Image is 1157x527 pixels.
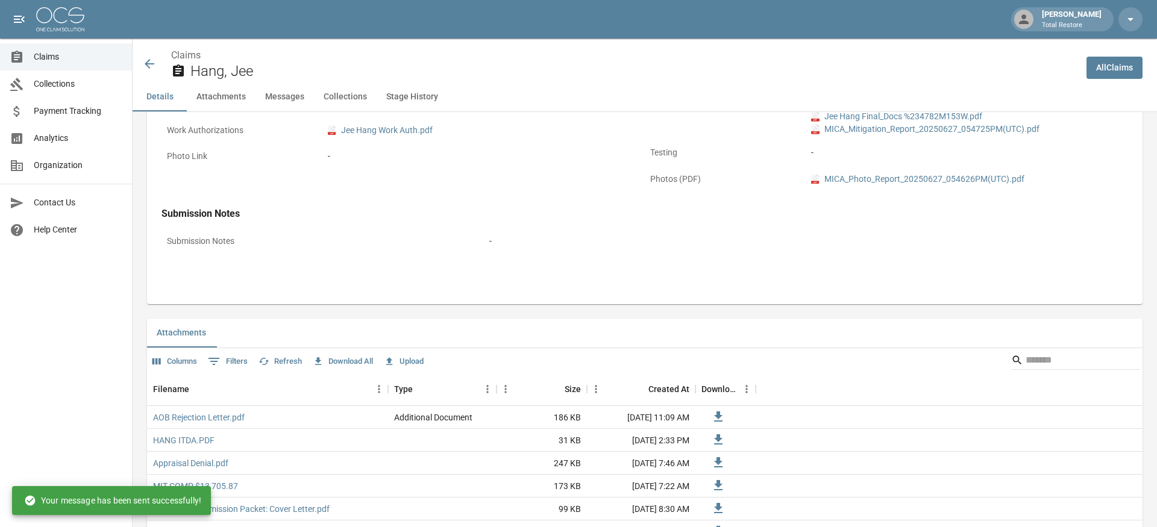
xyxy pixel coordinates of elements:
span: Claims [34,51,122,63]
button: Menu [587,380,605,398]
a: MIT COMP $13,705.87 [153,480,238,492]
div: Filename [153,372,189,406]
a: AllClaims [1086,57,1143,79]
div: Search [1011,351,1140,372]
div: 31 KB [497,429,587,452]
button: Select columns [149,352,200,371]
div: Additional Document [394,411,472,423]
button: open drawer [7,7,31,31]
nav: breadcrumb [171,48,1077,63]
div: [DATE] 8:30 AM [587,497,695,520]
span: Help Center [34,223,122,236]
div: Filename [147,372,388,406]
div: Your message has been sent successfully! [24,490,201,511]
button: Show filters [205,352,251,371]
button: Download All [310,352,376,371]
p: Work Authorizations [161,119,322,142]
div: - [328,150,639,163]
button: Attachments [147,319,216,348]
div: [DATE] 7:46 AM [587,452,695,475]
button: Menu [370,380,388,398]
div: Size [565,372,581,406]
a: pdfMICA_Mitigation_Report_20250627_054725PM(UTC).pdf [811,123,1039,136]
button: Menu [738,380,756,398]
div: Size [497,372,587,406]
p: Submission Notes [161,229,484,253]
span: Analytics [34,132,122,145]
p: Testing [645,141,806,164]
div: [DATE] 7:22 AM [587,475,695,497]
a: pdfJee Hang Work Auth.pdf [328,124,433,137]
span: Payment Tracking [34,105,122,117]
p: Photos (PDF) [645,167,806,191]
div: Download [701,372,738,406]
h4: Submission Notes [161,208,1128,220]
a: Appraisal Denial.pdf [153,457,228,469]
div: 99 KB [497,497,587,520]
span: Collections [34,78,122,90]
a: AOB Rejection Letter.pdf [153,411,245,423]
div: Type [394,372,413,406]
div: [DATE] 2:33 PM [587,429,695,452]
h2: Hang, Jee [190,63,1077,80]
button: Collections [314,83,377,111]
button: Menu [478,380,497,398]
button: Menu [497,380,515,398]
div: Type [388,372,497,406]
div: Download [695,372,756,406]
span: Contact Us [34,196,122,209]
div: Created At [648,372,689,406]
span: Organization [34,159,122,172]
img: ocs-logo-white-transparent.png [36,7,84,31]
div: - [489,235,1123,248]
p: Photo Link [161,145,322,168]
div: [DATE] 11:09 AM [587,406,695,429]
p: Total Restore [1042,20,1102,31]
div: 247 KB [497,452,587,475]
button: Stage History [377,83,448,111]
button: Attachments [187,83,256,111]
div: related-list tabs [147,319,1143,348]
a: Jee Hang - Submission Packet: Cover Letter.pdf [153,503,330,515]
button: Details [133,83,187,111]
button: Upload [381,352,427,371]
div: anchor tabs [133,83,1157,111]
a: pdfMICA_Photo_Report_20250627_054626PM(UTC).pdf [811,173,1024,186]
div: 186 KB [497,406,587,429]
a: pdfJee Hang Final_Docs %234782M153W.pdf [811,110,982,123]
div: Created At [587,372,695,406]
a: HANG ITDA.PDF [153,434,215,446]
div: - [811,146,1123,159]
button: Refresh [256,352,305,371]
div: [PERSON_NAME] [1037,8,1106,30]
a: Claims [171,49,201,61]
button: Messages [256,83,314,111]
div: 173 KB [497,475,587,497]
